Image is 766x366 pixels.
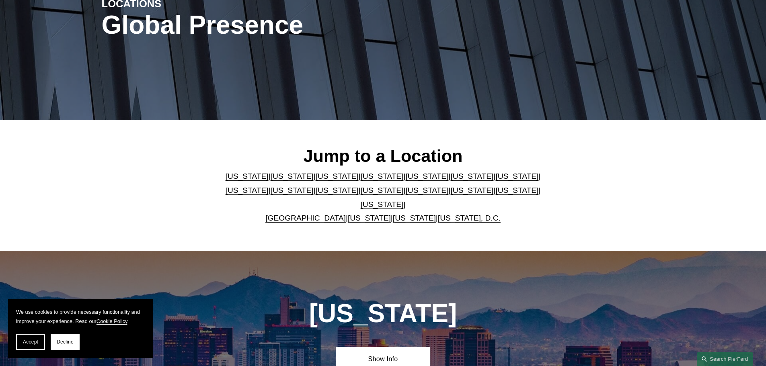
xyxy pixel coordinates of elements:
[361,186,404,194] a: [US_STATE]
[271,186,314,194] a: [US_STATE]
[265,214,346,222] a: [GEOGRAPHIC_DATA]
[219,170,547,225] p: | | | | | | | | | | | | | | | | | |
[393,214,436,222] a: [US_STATE]
[361,172,404,180] a: [US_STATE]
[16,307,145,326] p: We use cookies to provide necessary functionality and improve your experience. Read our .
[57,339,74,345] span: Decline
[450,186,493,194] a: [US_STATE]
[226,186,269,194] a: [US_STATE]
[8,299,153,358] section: Cookie banner
[697,352,753,366] a: Search this site
[16,334,45,350] button: Accept
[97,318,127,324] a: Cookie Policy
[316,172,359,180] a: [US_STATE]
[271,172,314,180] a: [US_STATE]
[102,10,477,40] h1: Global Presence
[495,172,538,180] a: [US_STATE]
[495,186,538,194] a: [US_STATE]
[405,172,448,180] a: [US_STATE]
[438,214,501,222] a: [US_STATE], D.C.
[219,145,547,166] h2: Jump to a Location
[226,172,269,180] a: [US_STATE]
[405,186,448,194] a: [US_STATE]
[51,334,80,350] button: Decline
[361,200,404,209] a: [US_STATE]
[266,299,500,328] h1: [US_STATE]
[450,172,493,180] a: [US_STATE]
[316,186,359,194] a: [US_STATE]
[23,339,38,345] span: Accept
[348,214,391,222] a: [US_STATE]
